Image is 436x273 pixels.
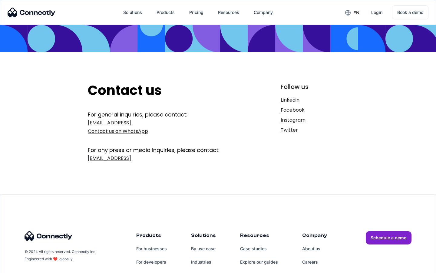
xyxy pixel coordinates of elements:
a: Twitter [281,126,348,134]
ul: Language list [12,262,36,271]
div: Company [302,231,327,242]
a: Careers [302,255,327,269]
a: Login [366,5,387,20]
a: Linkedin [281,96,348,104]
div: Login [371,8,382,17]
h2: Contact us [88,83,241,99]
div: Resources [218,8,239,17]
div: Solutions [123,8,142,17]
img: Connectly Logo [8,8,55,17]
div: Solutions [191,231,216,242]
div: Resources [240,231,278,242]
div: © 2024 All rights reserved. Connectly Inc. Engineered with ❤️, globally. [25,248,97,263]
a: Industries [191,255,216,269]
a: For businesses [136,242,167,255]
a: About us [302,242,327,255]
a: Case studies [240,242,278,255]
div: Pricing [189,8,203,17]
div: For general inquiries, please contact: [88,111,241,119]
a: [EMAIL_ADDRESS] [88,154,241,163]
div: Products [136,231,167,242]
a: Facebook [281,106,348,114]
img: Connectly Logo [25,231,72,241]
a: [EMAIL_ADDRESS]Contact us on WhatsApp [88,119,241,136]
aside: Language selected: English [6,262,36,271]
a: Schedule a demo [366,231,411,244]
a: Book a demo [392,5,428,19]
a: Explore our guides [240,255,278,269]
a: For developers [136,255,167,269]
div: For any press or media inquiries, please contact: [88,137,241,154]
a: Pricing [184,5,208,20]
div: en [353,8,359,17]
div: Follow us [281,83,348,91]
a: By use case [191,242,216,255]
a: Instagram [281,116,348,124]
div: Company [254,8,273,17]
div: Products [157,8,175,17]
